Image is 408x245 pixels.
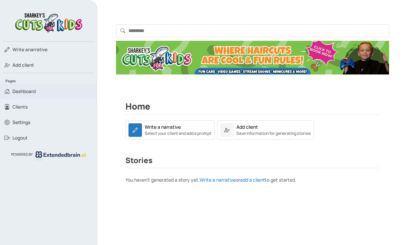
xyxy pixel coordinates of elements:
a: Add clientSave information for generating stories [217,126,314,133]
img: logo [13,11,84,33]
a: Write a narrativeSelect your client and add a prompt [125,126,214,133]
div: Write a narrative [145,123,181,130]
span: Clients [12,103,28,110]
span: Add client [12,62,34,68]
span: Settings [12,119,30,126]
a: Write a narrativeSelect your client and add a prompt [125,120,214,140]
span: Logout [12,134,28,141]
a: Add clientSave information for generating stories [217,120,314,140]
div: Add client [236,123,258,130]
a: add a client [240,177,267,183]
small: Save information for generating stories [236,130,311,136]
img: Ad Banner [116,41,389,74]
span: Dashboard [12,88,36,95]
span: Write a [12,47,28,53]
h3: Stories [125,156,380,168]
img: logo [35,151,86,160]
h2: Home [125,101,380,115]
span: narrative [12,46,48,53]
p: You haven't generated a story yet. or to get started. [125,176,380,183]
a: Write a narrative [200,177,236,183]
small: Select your client and add a prompt [145,130,211,136]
